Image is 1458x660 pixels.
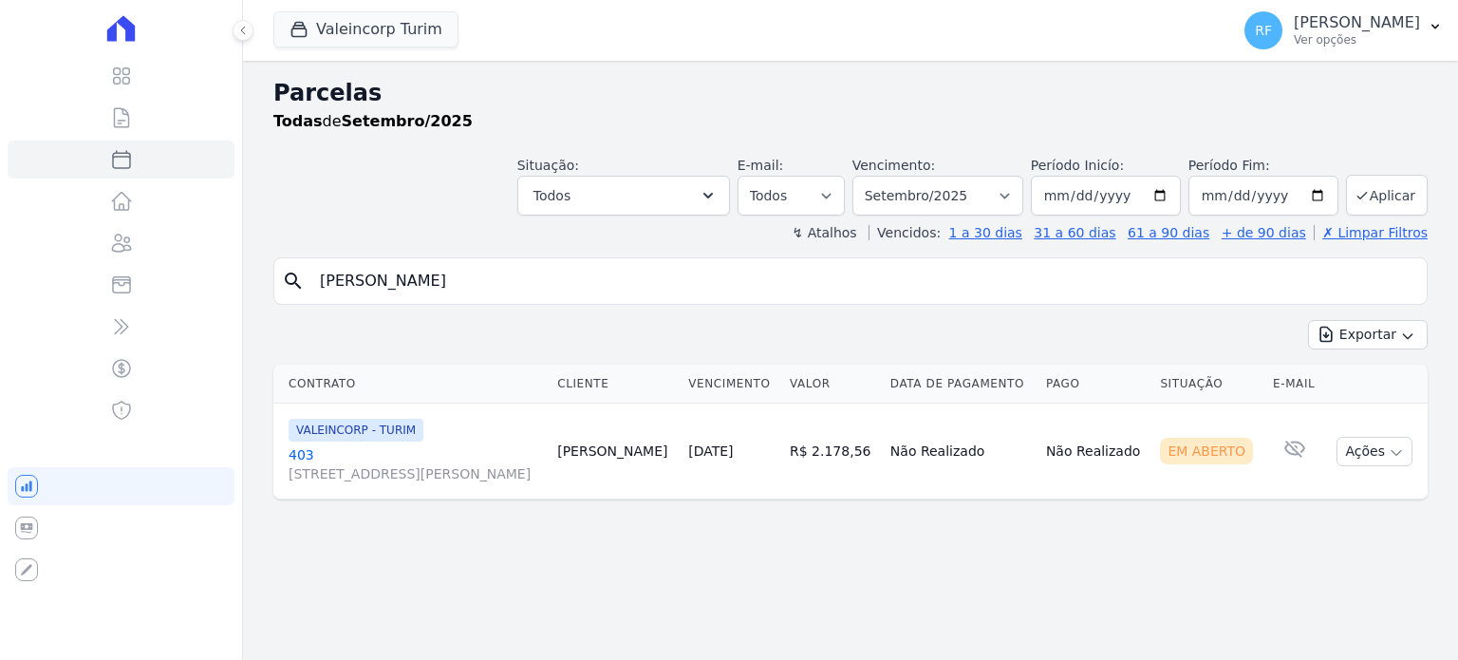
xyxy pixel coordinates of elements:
[1294,13,1420,32] p: [PERSON_NAME]
[342,112,473,130] strong: Setembro/2025
[1314,225,1428,240] a: ✗ Limpar Filtros
[273,112,323,130] strong: Todas
[308,262,1419,300] input: Buscar por nome do lote ou do cliente
[883,404,1038,500] td: Não Realizado
[869,225,941,240] label: Vencidos:
[282,270,305,292] i: search
[883,365,1038,404] th: Data de Pagamento
[1346,175,1428,216] button: Aplicar
[273,76,1428,110] h2: Parcelas
[1031,158,1124,173] label: Período Inicío:
[1034,225,1115,240] a: 31 a 60 dias
[1229,4,1458,57] button: RF [PERSON_NAME] Ver opções
[273,365,550,404] th: Contrato
[1152,365,1265,404] th: Situação
[273,110,473,133] p: de
[782,404,883,500] td: R$ 2.178,56
[681,365,782,404] th: Vencimento
[517,158,579,173] label: Situação:
[1255,24,1272,37] span: RF
[782,365,883,404] th: Valor
[852,158,935,173] label: Vencimento:
[1308,320,1428,349] button: Exportar
[792,225,856,240] label: ↯ Atalhos
[1038,404,1153,500] td: Não Realizado
[289,464,542,483] span: [STREET_ADDRESS][PERSON_NAME]
[1160,438,1253,464] div: Em Aberto
[1038,365,1153,404] th: Pago
[289,419,423,442] span: VALEINCORP - TURIM
[289,445,542,483] a: 403[STREET_ADDRESS][PERSON_NAME]
[1265,365,1325,404] th: E-mail
[949,225,1022,240] a: 1 a 30 dias
[1188,156,1338,176] label: Período Fim:
[1128,225,1209,240] a: 61 a 90 dias
[533,184,570,207] span: Todos
[273,11,458,47] button: Valeincorp Turim
[517,176,730,216] button: Todos
[1294,32,1420,47] p: Ver opções
[738,158,784,173] label: E-mail:
[1336,437,1412,466] button: Ações
[1222,225,1306,240] a: + de 90 dias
